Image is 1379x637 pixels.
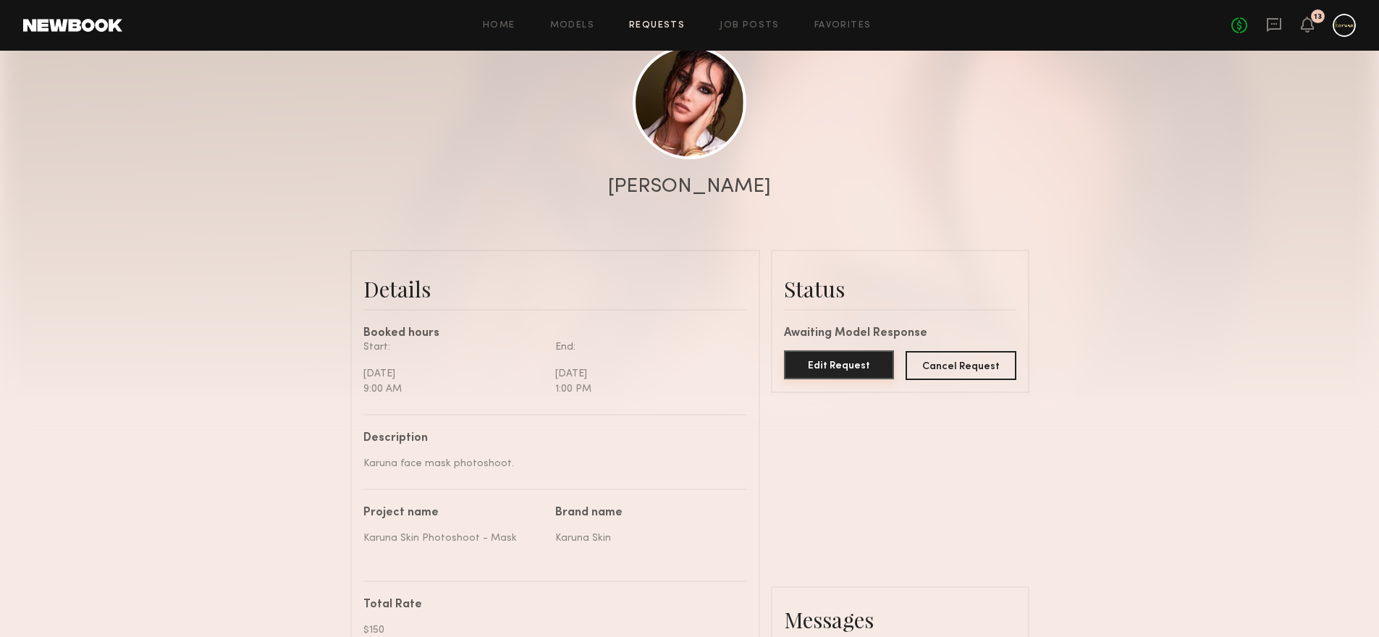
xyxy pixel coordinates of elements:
[555,381,736,397] div: 1:00 PM
[363,366,544,381] div: [DATE]
[363,381,544,397] div: 9:00 AM
[363,599,736,611] div: Total Rate
[1314,13,1322,21] div: 13
[814,21,872,30] a: Favorites
[784,328,1016,339] div: Awaiting Model Response
[784,274,1016,303] div: Status
[363,274,747,303] div: Details
[363,328,747,339] div: Booked hours
[363,531,544,546] div: Karuna Skin Photoshoot - Mask
[555,339,736,355] div: End:
[906,351,1016,380] button: Cancel Request
[555,531,736,546] div: Karuna Skin
[363,433,736,444] div: Description
[363,507,544,519] div: Project name
[784,350,895,379] button: Edit Request
[555,507,736,519] div: Brand name
[629,21,685,30] a: Requests
[550,21,594,30] a: Models
[363,339,544,355] div: Start:
[608,177,771,197] div: [PERSON_NAME]
[720,21,780,30] a: Job Posts
[363,456,736,471] div: Karuna face mask photoshoot.
[555,366,736,381] div: [DATE]
[784,605,1016,634] div: Messages
[483,21,515,30] a: Home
